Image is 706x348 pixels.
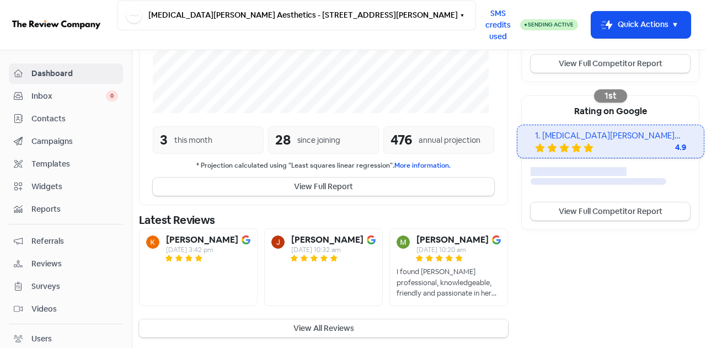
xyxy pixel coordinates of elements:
[31,113,118,125] span: Contacts
[9,231,123,251] a: Referrals
[166,247,238,253] div: [DATE] 3:42 pm
[397,235,410,249] img: Avatar
[485,8,511,42] span: SMS credits used
[419,135,480,146] div: annual projection
[291,235,363,244] b: [PERSON_NAME]
[9,276,123,297] a: Surveys
[416,247,489,253] div: [DATE] 10:20 am
[391,130,412,150] div: 476
[591,12,691,38] button: Quick Actions
[31,303,118,315] span: Videos
[139,212,508,228] div: Latest Reviews
[31,333,52,345] div: Users
[528,21,574,28] span: Sending Active
[31,204,118,215] span: Reports
[9,254,123,274] a: Reviews
[146,235,159,249] img: Avatar
[31,90,106,102] span: Inbox
[242,235,250,244] img: Image
[31,158,118,170] span: Templates
[9,131,123,152] a: Campaigns
[160,130,168,150] div: 3
[642,142,686,153] div: 4.9
[291,247,363,253] div: [DATE] 10:32 am
[275,130,291,150] div: 28
[531,55,690,73] a: View Full Competitor Report
[174,135,212,146] div: this month
[522,96,699,125] div: Rating on Google
[153,160,494,171] small: * Projection calculated using "Least squares linear regression".
[166,235,238,244] b: [PERSON_NAME]
[492,235,501,244] img: Image
[297,135,340,146] div: since joining
[9,109,123,129] a: Contacts
[153,178,494,196] button: View Full Report
[520,18,578,31] a: Sending Active
[531,202,690,221] a: View Full Competitor Report
[397,266,501,299] div: I found [PERSON_NAME] professional, knowledgeable, friendly and passionate in her chosen professi...
[9,176,123,197] a: Widgets
[31,136,118,147] span: Campaigns
[31,235,118,247] span: Referrals
[271,235,285,249] img: Avatar
[535,130,686,142] div: 1. [MEDICAL_DATA][PERSON_NAME] Aesthetics
[117,1,476,30] button: [MEDICAL_DATA][PERSON_NAME] Aesthetics - [STREET_ADDRESS][PERSON_NAME]
[394,161,451,170] a: More information.
[31,68,118,79] span: Dashboard
[9,63,123,84] a: Dashboard
[9,86,123,106] a: Inbox 0
[476,18,520,30] a: SMS credits used
[31,258,118,270] span: Reviews
[106,90,118,101] span: 0
[416,235,489,244] b: [PERSON_NAME]
[9,154,123,174] a: Templates
[9,299,123,319] a: Videos
[9,199,123,219] a: Reports
[31,181,118,192] span: Widgets
[594,89,627,103] div: 1st
[367,235,376,244] img: Image
[31,281,118,292] span: Surveys
[139,319,508,338] button: View All Reviews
